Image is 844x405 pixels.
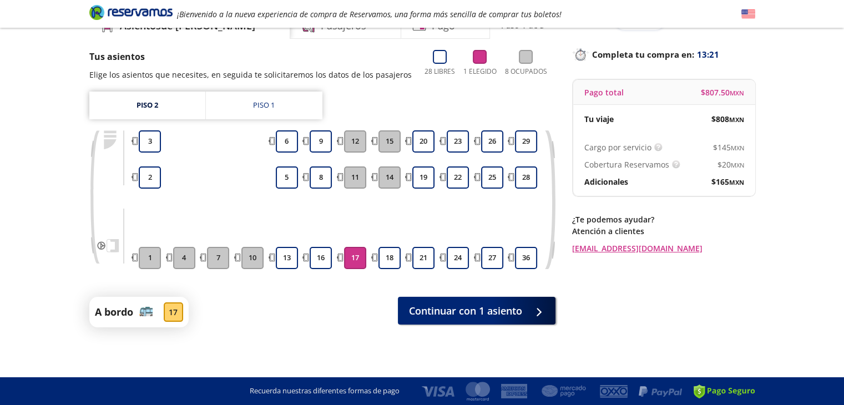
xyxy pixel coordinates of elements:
[447,247,469,269] button: 24
[515,130,537,153] button: 29
[310,166,332,189] button: 8
[139,166,161,189] button: 2
[412,166,434,189] button: 19
[276,247,298,269] button: 13
[89,4,173,21] i: Brand Logo
[173,247,195,269] button: 4
[584,87,624,98] p: Pago total
[711,176,744,188] span: $ 165
[711,113,744,125] span: $ 808
[164,302,183,322] div: 17
[89,92,205,119] a: Piso 2
[447,130,469,153] button: 23
[505,67,547,77] p: 8 Ocupados
[276,130,298,153] button: 6
[697,48,719,61] span: 13:21
[584,141,651,153] p: Cargo por servicio
[344,166,366,189] button: 11
[584,159,669,170] p: Cobertura Reservamos
[584,176,628,188] p: Adicionales
[139,130,161,153] button: 3
[177,9,562,19] em: ¡Bienvenido a la nueva experiencia de compra de Reservamos, una forma más sencilla de comprar tus...
[344,247,366,269] button: 17
[572,242,755,254] a: [EMAIL_ADDRESS][DOMAIN_NAME]
[572,47,755,62] p: Completa tu compra en :
[481,130,503,153] button: 26
[412,247,434,269] button: 21
[729,178,744,186] small: MXN
[89,50,412,63] p: Tus asientos
[253,100,275,111] div: Piso 1
[310,247,332,269] button: 16
[713,141,744,153] span: $ 145
[206,92,322,119] a: Piso 1
[701,87,744,98] span: $ 807.50
[729,115,744,124] small: MXN
[572,214,755,225] p: ¿Te podemos ayudar?
[515,166,537,189] button: 28
[398,297,555,325] button: Continuar con 1 asiento
[463,67,497,77] p: 1 Elegido
[515,247,537,269] button: 36
[481,166,503,189] button: 25
[717,159,744,170] span: $ 20
[730,89,744,97] small: MXN
[731,161,744,169] small: MXN
[741,7,755,21] button: English
[378,247,401,269] button: 18
[424,67,455,77] p: 28 Libres
[310,130,332,153] button: 9
[95,305,133,320] p: A bordo
[584,113,614,125] p: Tu viaje
[378,166,401,189] button: 14
[89,4,173,24] a: Brand Logo
[447,166,469,189] button: 22
[378,130,401,153] button: 15
[207,247,229,269] button: 7
[409,303,522,318] span: Continuar con 1 asiento
[412,130,434,153] button: 20
[344,130,366,153] button: 12
[241,247,264,269] button: 10
[139,247,161,269] button: 1
[572,225,755,237] p: Atención a clientes
[731,144,744,152] small: MXN
[250,386,400,397] p: Recuerda nuestras diferentes formas de pago
[89,69,412,80] p: Elige los asientos que necesites, en seguida te solicitaremos los datos de los pasajeros
[481,247,503,269] button: 27
[276,166,298,189] button: 5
